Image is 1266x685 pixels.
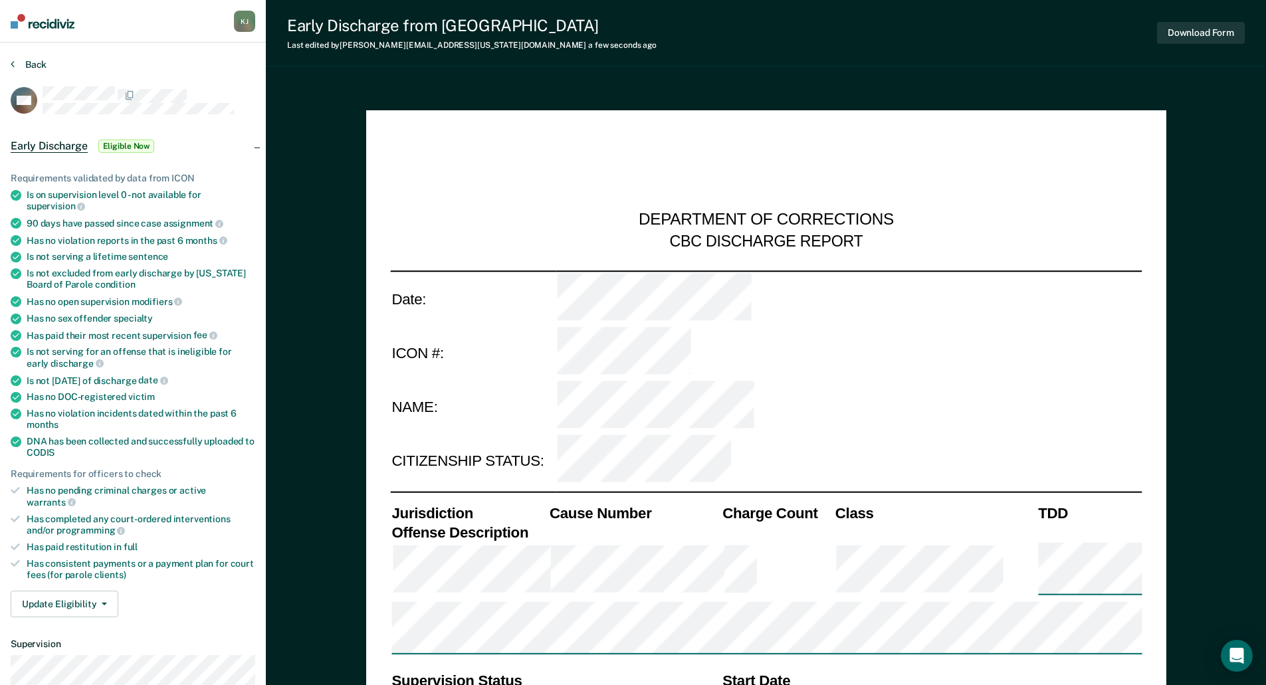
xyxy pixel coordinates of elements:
span: CODIS [27,447,54,458]
span: Early Discharge [11,140,88,153]
span: supervision [27,201,85,211]
span: condition [95,279,136,290]
img: Recidiviz [11,14,74,29]
div: Is not excluded from early discharge by [US_STATE] Board of Parole [27,268,255,290]
div: Requirements for officers to check [11,468,255,480]
button: Back [11,58,47,70]
div: K J [234,11,255,32]
div: Early Discharge from [GEOGRAPHIC_DATA] [287,16,657,35]
div: Has no violation reports in the past 6 [27,235,255,246]
span: months [185,235,227,246]
div: Open Intercom Messenger [1221,640,1253,672]
span: months [27,419,58,430]
div: DNA has been collected and successfully uploaded to [27,436,255,458]
div: Has no violation incidents dated within the past 6 [27,408,255,431]
td: ICON #: [390,326,556,380]
dt: Supervision [11,638,255,650]
th: Class [833,503,1036,522]
div: Has no pending criminal charges or active [27,485,255,508]
div: Is on supervision level 0 - not available for [27,189,255,212]
td: Date: [390,270,556,326]
span: sentence [128,251,168,262]
button: Download Form [1157,22,1245,44]
div: Has paid restitution in [27,541,255,553]
span: specialty [114,313,153,324]
div: Last edited by [PERSON_NAME][EMAIL_ADDRESS][US_STATE][DOMAIN_NAME] [287,41,657,50]
span: programming [56,525,125,536]
div: Is not serving for an offense that is ineligible for early [27,346,255,369]
span: discharge [51,358,104,369]
div: Is not [DATE] of discharge [27,375,255,387]
span: a few seconds ago [588,41,657,50]
span: date [138,375,167,385]
span: full [124,541,138,552]
th: Jurisdiction [390,503,548,522]
div: Requirements validated by data from ICON [11,173,255,184]
td: CITIZENSHIP STATUS: [390,435,556,489]
span: clients) [94,569,126,580]
th: Charge Count [721,503,834,522]
th: Offense Description [390,522,548,541]
span: modifiers [132,296,183,307]
div: Has no sex offender [27,313,255,324]
span: warrants [27,497,76,508]
div: Has consistent payments or a payment plan for court fees (for parole [27,558,255,581]
div: DEPARTMENT OF CORRECTIONS [639,210,894,231]
button: KJ [234,11,255,32]
div: Is not serving a lifetime [27,251,255,262]
div: Has no open supervision [27,296,255,308]
div: 90 days have passed since case [27,217,255,229]
td: NAME: [390,380,556,435]
div: Has paid their most recent supervision [27,330,255,342]
span: assignment [163,218,223,229]
span: Eligible Now [98,140,155,153]
div: CBC DISCHARGE REPORT [669,231,863,251]
div: Has completed any court-ordered interventions and/or [27,514,255,536]
button: Update Eligibility [11,591,118,617]
th: TDD [1037,503,1142,522]
span: fee [193,330,217,340]
div: Has no DOC-registered [27,391,255,403]
th: Cause Number [548,503,720,522]
span: victim [128,391,155,402]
